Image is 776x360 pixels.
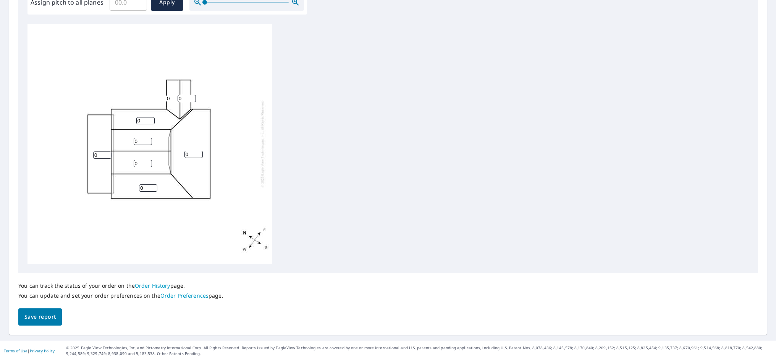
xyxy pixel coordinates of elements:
[4,349,55,353] p: |
[18,308,62,326] button: Save report
[135,282,170,289] a: Order History
[24,312,56,322] span: Save report
[66,345,772,357] p: © 2025 Eagle View Technologies, Inc. and Pictometry International Corp. All Rights Reserved. Repo...
[160,292,209,299] a: Order Preferences
[18,282,223,289] p: You can track the status of your order on the page.
[18,292,223,299] p: You can update and set your order preferences on the page.
[30,348,55,353] a: Privacy Policy
[4,348,27,353] a: Terms of Use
